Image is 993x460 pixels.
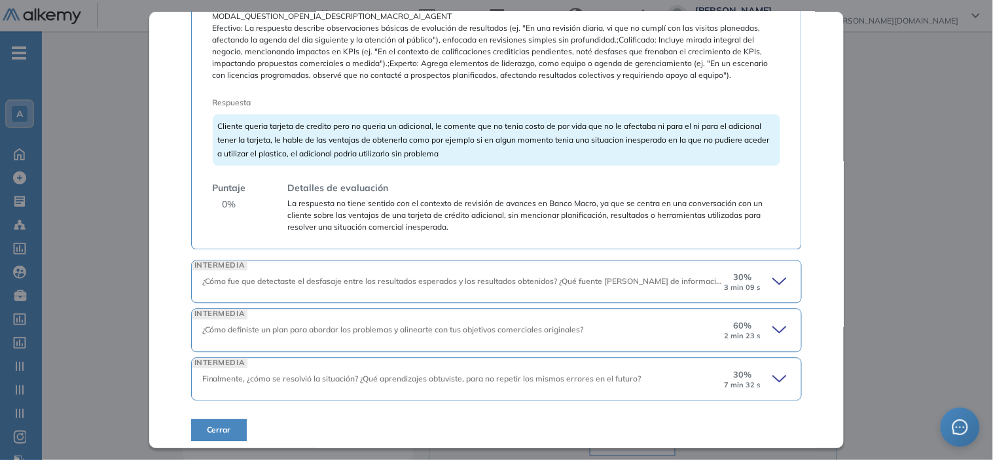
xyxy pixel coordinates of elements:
[733,368,751,381] span: 30 %
[733,271,751,283] span: 30 %
[724,332,761,340] small: 2 min 23 s
[191,419,247,441] button: Cerrar
[192,358,248,368] span: INTERMEDIA
[213,22,781,81] span: Efectivo: La respuesta describe observaciones básicas de evolución de resultados (ej. "En una rev...
[223,198,236,211] span: 0 %
[724,283,761,292] small: 3 min 09 s
[724,381,761,389] small: 7 min 32 s
[202,276,773,286] span: ¿Cómo fue que detectaste el desfasaje entre los resultados esperados y los resultados obtenidos? ...
[288,181,389,195] span: Detalles de evaluación
[733,319,751,332] span: 60 %
[288,198,781,233] span: La respuesta no tiene sentido con el contexto de revisión de avances en Banco Macro, ya que se ce...
[202,325,584,334] span: ¿Cómo definiste un plan para abordar los problemas y alinearte con tus objetivos comerciales orig...
[192,309,248,319] span: INTERMEDIA
[207,424,231,436] span: Cerrar
[213,10,781,22] span: MODAL_QUESTION_OPEN_IA_DESCRIPTION_MACRO_AI_AGENT
[218,121,770,158] span: Cliente queria tarjeta de credito pero no queria un adicional, le comente que no tenia costo de p...
[202,374,641,383] span: Finalmente, ¿cómo se resolvió la situación? ¿Qué aprendizajes obtuviste, para no repetir los mism...
[213,181,246,195] span: Puntaje
[213,97,724,109] span: Respuesta
[952,419,968,435] span: message
[192,260,248,270] span: INTERMEDIA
